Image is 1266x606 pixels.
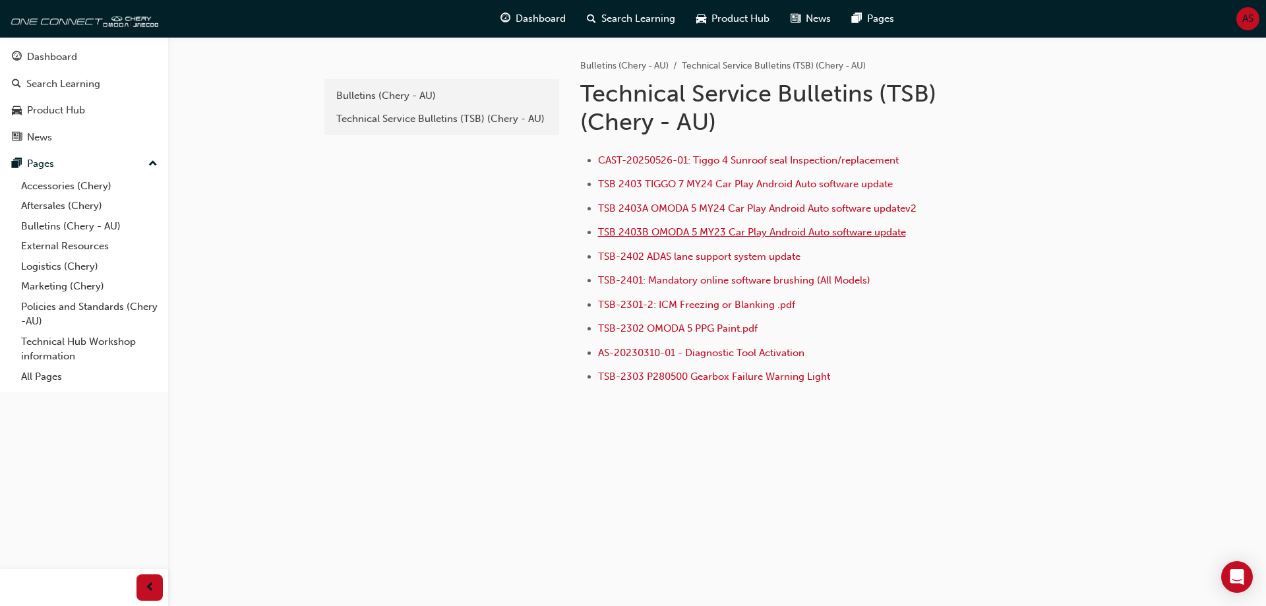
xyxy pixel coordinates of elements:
[336,88,547,104] div: Bulletins (Chery - AU)
[1236,7,1259,30] button: AS
[16,297,163,332] a: Policies and Standards (Chery -AU)
[841,5,905,32] a: pages-iconPages
[598,347,804,359] a: AS-20230310-01 - Diagnostic Tool Activation
[580,60,669,71] a: Bulletins (Chery - AU)
[16,216,163,237] a: Bulletins (Chery - AU)
[601,11,675,26] span: Search Learning
[1242,11,1253,26] span: AS
[16,236,163,257] a: External Resources
[1221,561,1253,593] div: Open Intercom Messenger
[330,84,554,107] a: Bulletins (Chery - AU)
[16,176,163,197] a: Accessories (Chery)
[711,11,769,26] span: Product Hub
[27,130,52,145] div: News
[598,202,917,214] a: TSB 2403A OMODA 5 MY24 Car Play Android Auto software updatev2
[145,580,155,596] span: prev-icon
[16,367,163,387] a: All Pages
[5,45,163,69] a: Dashboard
[12,78,21,90] span: search-icon
[598,178,893,190] a: TSB 2403 TIGGO 7 MY24 Car Play Android Auto software update
[12,51,22,63] span: guage-icon
[580,79,1013,136] h1: Technical Service Bulletins (TSB) (Chery - AU)
[16,332,163,367] a: Technical Hub Workshop information
[598,371,830,382] a: TSB-2303 P280500 Gearbox Failure Warning Light
[5,152,163,176] button: Pages
[516,11,566,26] span: Dashboard
[696,11,706,27] span: car-icon
[16,276,163,297] a: Marketing (Chery)
[27,49,77,65] div: Dashboard
[791,11,800,27] span: news-icon
[598,226,906,238] a: TSB 2403B OMODA 5 MY23 Car Play Android Auto software update
[682,59,866,74] li: Technical Service Bulletins (TSB) (Chery - AU)
[27,103,85,118] div: Product Hub
[598,274,870,286] a: TSB-2401: Mandatory online software brushing (All Models)
[780,5,841,32] a: news-iconNews
[5,72,163,96] a: Search Learning
[7,5,158,32] img: oneconnect
[576,5,686,32] a: search-iconSearch Learning
[148,156,158,173] span: up-icon
[26,76,100,92] div: Search Learning
[5,98,163,123] a: Product Hub
[598,322,758,334] a: TSB-2302 OMODA 5 PPG Paint.pdf
[500,11,510,27] span: guage-icon
[5,42,163,152] button: DashboardSearch LearningProduct HubNews
[27,156,54,171] div: Pages
[336,111,547,127] div: Technical Service Bulletins (TSB) (Chery - AU)
[598,251,800,262] a: TSB-2402 ADAS lane support system update
[598,154,899,166] a: CAST-20250526-01: Tiggo 4 Sunroof seal Inspection/replacement
[12,105,22,117] span: car-icon
[598,299,795,311] a: TSB-2301-2: ICM Freezing or Blanking .pdf
[686,5,780,32] a: car-iconProduct Hub
[852,11,862,27] span: pages-icon
[867,11,894,26] span: Pages
[12,132,22,144] span: news-icon
[5,125,163,150] a: News
[490,5,576,32] a: guage-iconDashboard
[16,257,163,277] a: Logistics (Chery)
[587,11,596,27] span: search-icon
[16,196,163,216] a: Aftersales (Chery)
[12,158,22,170] span: pages-icon
[330,107,554,131] a: Technical Service Bulletins (TSB) (Chery - AU)
[806,11,831,26] span: News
